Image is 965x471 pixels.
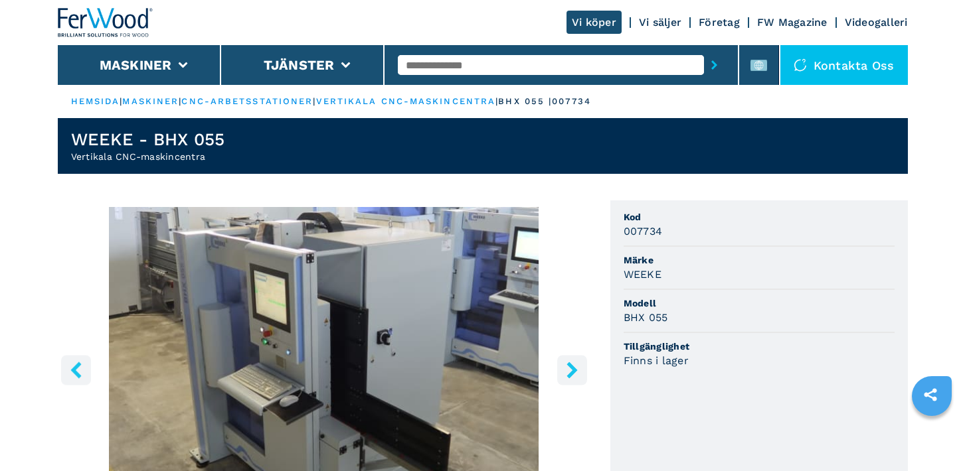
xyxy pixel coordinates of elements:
[624,340,895,353] span: Tillgänglighet
[624,210,895,224] span: Kod
[914,378,947,411] a: Dela med sigThis
[624,297,895,310] span: Modell
[624,310,668,325] h3: BHX 055
[699,16,740,29] a: Företag
[71,150,225,163] h2: Vertikala CNC-maskincentra
[120,96,122,106] span: |
[264,57,335,73] button: Tjänster
[624,253,895,267] span: Märke
[313,96,315,106] span: |
[179,96,181,106] span: |
[71,129,225,150] h1: WEEKE - BHX 055
[122,96,179,106] a: maskiner
[639,16,681,29] a: Vi säljer
[567,11,622,34] a: Vi köper
[181,96,313,106] a: CNC-arbetsstationer
[845,16,908,29] a: Videogalleri
[814,58,895,73] font: Kontakta oss
[498,96,552,107] p: BHX 055 |
[909,411,955,461] iframe: Chat
[624,224,663,239] h3: 007734
[495,96,498,106] span: |
[794,58,807,72] img: Kontakta oss
[71,96,120,106] a: HEMSIDA
[757,16,828,29] a: FW Magazine
[624,267,661,282] h3: WEEKE
[58,8,153,37] img: Ferwood
[100,57,172,73] button: Maskiner
[61,355,91,385] button: vänster-knapp
[552,96,591,107] p: 007734
[557,355,587,385] button: höger-knapp
[624,353,689,368] h3: Finns i lager
[316,96,496,106] a: Vertikala CNC-maskincentra
[704,50,725,80] button: skicka-knapp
